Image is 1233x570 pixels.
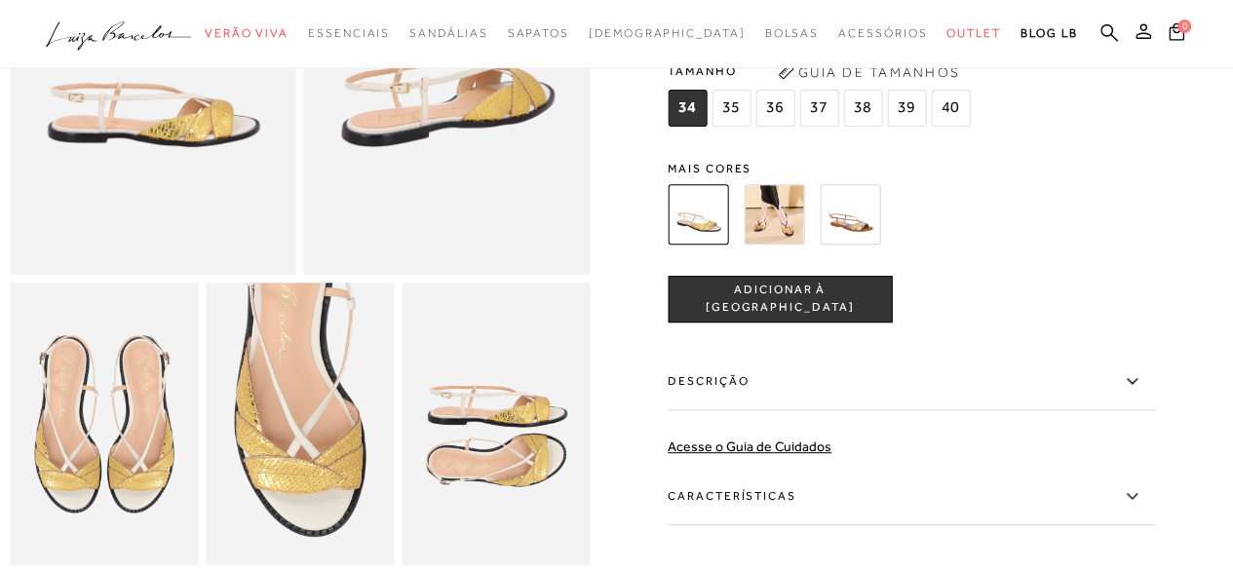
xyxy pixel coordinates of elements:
[402,283,590,565] img: image
[946,16,1001,52] a: noSubCategoriesText
[1177,19,1191,33] span: 0
[308,16,390,52] a: noSubCategoriesText
[764,26,819,40] span: Bolsas
[799,90,838,127] span: 37
[668,276,892,323] button: ADICIONAR À [GEOGRAPHIC_DATA]
[946,26,1001,40] span: Outlet
[205,26,289,40] span: Verão Viva
[771,57,966,88] button: Guia de Tamanhos
[744,184,804,245] img: RASTEIRA EM COURO DOURADO E PRETO COM TIRAS
[668,469,1155,525] label: Características
[843,90,882,127] span: 38
[668,354,1155,410] label: Descrição
[820,184,880,245] img: RASTEIRA EM COURO MULTICOLOR COM TIRAS
[409,26,487,40] span: Sandálias
[712,90,751,127] span: 35
[409,16,487,52] a: noSubCategoriesText
[1163,21,1190,48] button: 0
[668,57,975,86] span: Tamanho
[764,16,819,52] a: noSubCategoriesText
[10,283,198,565] img: image
[755,90,794,127] span: 36
[668,90,707,127] span: 34
[308,26,390,40] span: Essenciais
[206,283,394,565] img: image
[205,16,289,52] a: noSubCategoriesText
[668,184,728,245] img: RASTEIRA EM COURO DOURADO E OFF WHITE COM TIRAS
[838,16,927,52] a: noSubCategoriesText
[668,438,831,454] a: Acesse o Guia de Cuidados
[931,90,970,127] span: 40
[1021,26,1077,40] span: BLOG LB
[668,163,1155,174] span: Mais cores
[589,16,746,52] a: noSubCategoriesText
[507,26,568,40] span: Sapatos
[669,282,891,316] span: ADICIONAR À [GEOGRAPHIC_DATA]
[887,90,926,127] span: 39
[838,26,927,40] span: Acessórios
[507,16,568,52] a: noSubCategoriesText
[589,26,746,40] span: [DEMOGRAPHIC_DATA]
[1021,16,1077,52] a: BLOG LB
